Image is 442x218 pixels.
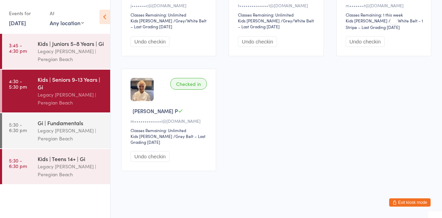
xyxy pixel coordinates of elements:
button: Undo checkin [346,36,385,47]
a: 5:30 -6:30 pmKids | Teens 14+ | GiLegacy [PERSON_NAME] | Peregian Beach [2,149,110,184]
div: Kids | Seniors 9-13 Years | Gi [38,76,104,91]
time: 3:45 - 4:30 pm [9,42,27,53]
span: / Grey/White Belt – Last Grading [DATE] [238,18,314,29]
time: 5:30 - 6:30 pm [9,158,27,169]
div: Classes Remaining: Unlimited [131,127,209,133]
div: m•••••••••••••i@[DOMAIN_NAME] [131,118,209,124]
a: [DATE] [9,19,26,27]
div: Classes Remaining: Unlimited [238,12,316,18]
div: Legacy [PERSON_NAME] | Peregian Beach [38,162,104,178]
div: Checked in [170,78,207,90]
a: 4:30 -5:30 pmKids | Seniors 9-13 Years | GiLegacy [PERSON_NAME] | Peregian Beach [2,70,110,112]
button: Undo checkin [131,151,170,162]
div: Events for [9,8,43,19]
div: Kids [PERSON_NAME] [346,18,387,23]
div: Kids | Teens 14+ | Gi [38,155,104,162]
button: Undo checkin [131,36,170,47]
span: / Grey/White Belt – Last Grading [DATE] [131,18,206,29]
div: Kids [PERSON_NAME] [238,18,280,23]
div: t••••••••••••••1@[DOMAIN_NAME] [238,2,316,8]
time: 4:30 - 5:30 pm [9,78,27,89]
div: Kids [PERSON_NAME] [131,133,172,139]
a: 3:45 -4:30 pmKids | Juniors 5-8 Years | GiLegacy [PERSON_NAME] | Peregian Beach [2,34,110,69]
div: m•••••••t@[DOMAIN_NAME] [346,2,424,8]
div: Any location [50,19,84,27]
div: Classes Remaining: Unlimited [131,12,209,18]
div: Kids [PERSON_NAME] [131,18,172,23]
time: 5:30 - 6:30 pm [9,122,27,133]
div: Legacy [PERSON_NAME] | Peregian Beach [38,127,104,142]
span: [PERSON_NAME] P [133,107,178,115]
div: Kids | Juniors 5-8 Years | Gi [38,40,104,47]
div: Legacy [PERSON_NAME] | Peregian Beach [38,47,104,63]
div: Legacy [PERSON_NAME] | Peregian Beach [38,91,104,107]
div: At [50,8,84,19]
div: Classes Remaining: 1 this week [346,12,424,18]
div: j•••••••c@[DOMAIN_NAME] [131,2,209,8]
button: Undo checkin [238,36,277,47]
img: image1738045314.png [131,78,154,101]
a: 5:30 -6:30 pmGi | FundamentalsLegacy [PERSON_NAME] | Peregian Beach [2,113,110,148]
button: Exit kiosk mode [389,198,431,207]
div: Gi | Fundamentals [38,119,104,127]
